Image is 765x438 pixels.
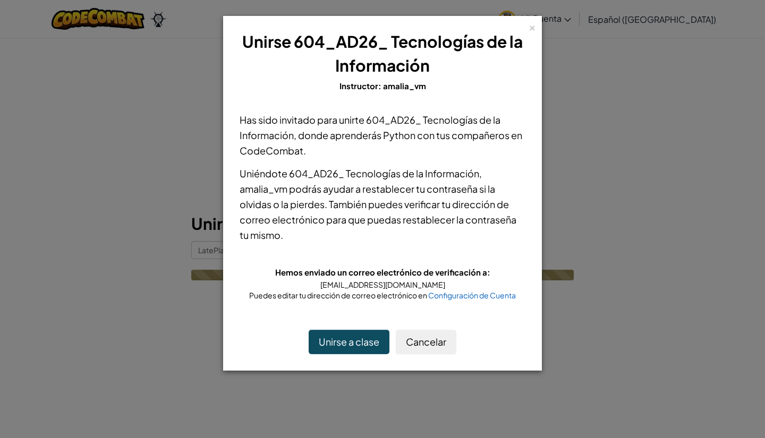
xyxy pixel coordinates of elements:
span: 604_AD26_ Tecnologías de la Información [289,167,479,179]
span: Python [383,129,415,141]
a: Configuración de Cuenta [428,290,516,300]
span: amalia_vm [383,81,426,91]
button: Unirse a clase [309,330,389,354]
button: Cancelar [396,330,456,354]
div: [EMAIL_ADDRESS][DOMAIN_NAME] [240,279,525,290]
span: , [479,167,482,179]
span: Puedes editar tu dirección de correo electrónico en [249,290,428,300]
span: , donde aprenderás [294,129,383,141]
span: 604_AD26_ Tecnologías de la Información [294,31,523,75]
span: amalia_vm [240,183,287,195]
span: Instructor: [339,81,383,91]
span: Hemos enviado un correo electrónico de verificación a: [275,267,490,277]
div: × [529,21,536,32]
span: Has sido invitado para unirte [240,114,366,126]
span: podrás ayudar a restablecer tu contraseña si la olvidas o la pierdes. También puedes verificar tu... [240,183,516,241]
span: 604_AD26_ Tecnologías de la Información [240,114,500,141]
span: Unirse [242,31,291,51]
span: Uniéndote [240,167,289,179]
